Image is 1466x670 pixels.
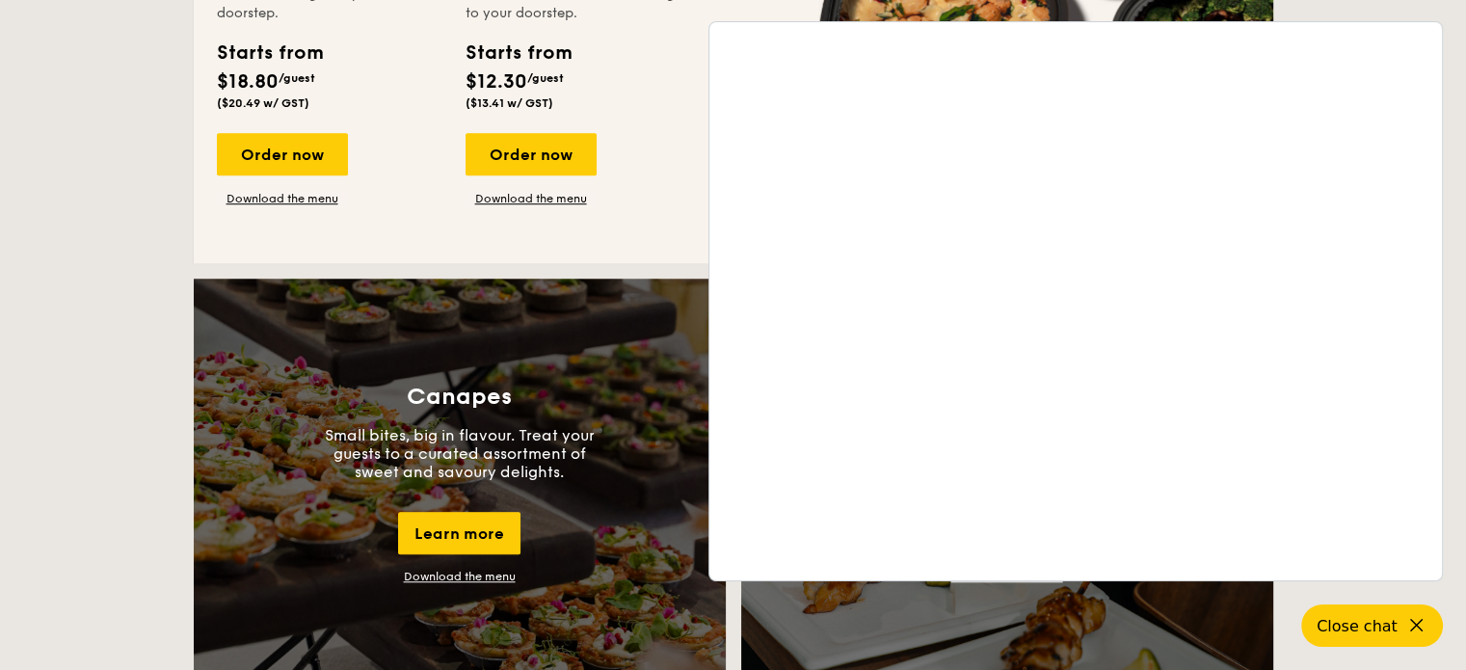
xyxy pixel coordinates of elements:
[217,133,348,175] div: Order now
[279,71,315,85] span: /guest
[217,70,279,94] span: $18.80
[1317,617,1398,635] span: Close chat
[217,96,309,110] span: ($20.49 w/ GST)
[466,39,571,67] div: Starts from
[466,191,597,206] a: Download the menu
[407,384,512,411] h3: Canapes
[1301,604,1443,647] button: Close chat
[315,426,604,481] p: Small bites, big in flavour. Treat your guests to a curated assortment of sweet and savoury delig...
[404,570,516,583] a: Download the menu
[398,512,520,554] div: Learn more
[217,191,348,206] a: Download the menu
[466,133,597,175] div: Order now
[527,71,564,85] span: /guest
[466,96,553,110] span: ($13.41 w/ GST)
[466,70,527,94] span: $12.30
[217,39,322,67] div: Starts from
